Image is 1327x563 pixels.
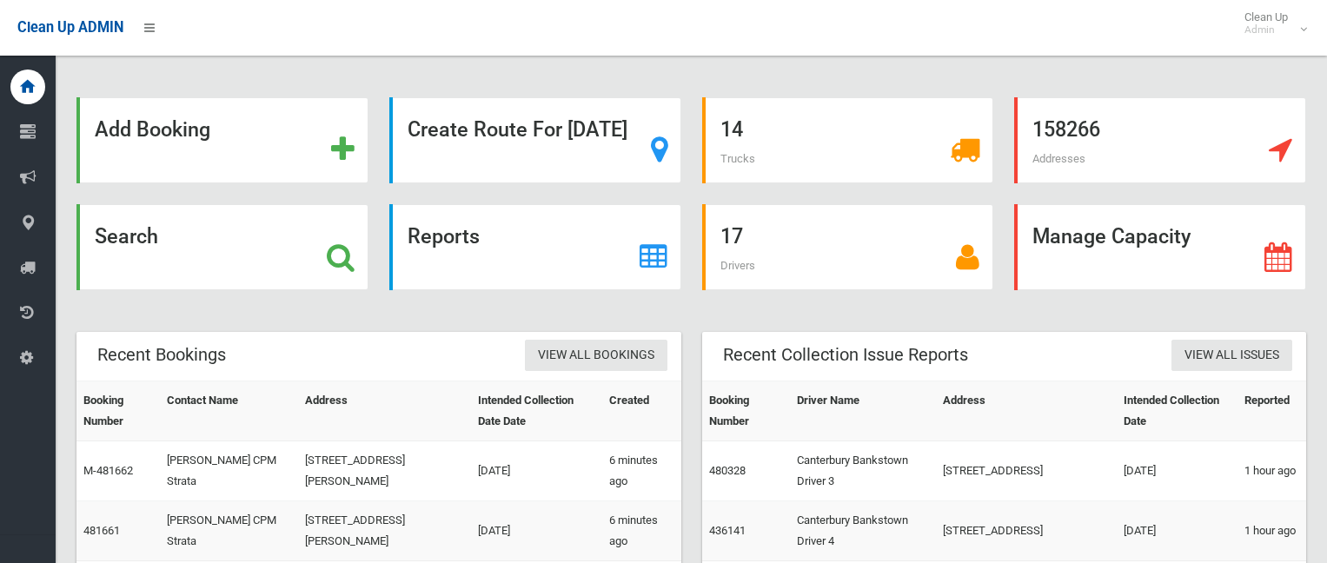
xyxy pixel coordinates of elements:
td: 1 hour ago [1237,441,1306,501]
a: 14 Trucks [702,97,994,183]
td: 6 minutes ago [602,501,681,561]
strong: Manage Capacity [1032,224,1191,248]
a: 481661 [83,524,120,537]
th: Booking Number [76,381,160,441]
a: Manage Capacity [1014,204,1306,290]
header: Recent Collection Issue Reports [702,338,989,372]
small: Admin [1244,23,1288,36]
span: Drivers [720,259,755,272]
td: [STREET_ADDRESS] [936,501,1117,561]
th: Driver Name [790,381,936,441]
a: 17 Drivers [702,204,994,290]
td: Canterbury Bankstown Driver 3 [790,441,936,501]
strong: Reports [408,224,480,248]
span: Trucks [720,152,755,165]
a: 158266 Addresses [1014,97,1306,183]
th: Booking Number [702,381,790,441]
strong: 158266 [1032,117,1100,142]
th: Intended Collection Date Date [471,381,602,441]
a: View All Bookings [525,340,667,372]
th: Intended Collection Date [1117,381,1237,441]
td: [STREET_ADDRESS][PERSON_NAME] [298,441,470,501]
td: [STREET_ADDRESS] [936,441,1117,501]
td: 6 minutes ago [602,441,681,501]
a: Reports [389,204,681,290]
a: View All Issues [1171,340,1292,372]
a: 480328 [709,464,746,477]
td: [STREET_ADDRESS][PERSON_NAME] [298,501,470,561]
strong: Add Booking [95,117,210,142]
td: 1 hour ago [1237,501,1306,561]
th: Reported [1237,381,1306,441]
strong: Create Route For [DATE] [408,117,627,142]
th: Address [936,381,1117,441]
span: Clean Up ADMIN [17,19,123,36]
td: [DATE] [1117,441,1237,501]
a: Add Booking [76,97,368,183]
a: 436141 [709,524,746,537]
td: [DATE] [471,441,602,501]
strong: 17 [720,224,743,248]
td: [PERSON_NAME] CPM Strata [160,501,298,561]
a: Create Route For [DATE] [389,97,681,183]
th: Contact Name [160,381,298,441]
a: M-481662 [83,464,133,477]
a: Search [76,204,368,290]
strong: 14 [720,117,743,142]
th: Address [298,381,470,441]
td: Canterbury Bankstown Driver 4 [790,501,936,561]
strong: Search [95,224,158,248]
span: Clean Up [1236,10,1305,36]
td: [PERSON_NAME] CPM Strata [160,441,298,501]
td: [DATE] [1117,501,1237,561]
span: Addresses [1032,152,1085,165]
td: [DATE] [471,501,602,561]
th: Created [602,381,681,441]
header: Recent Bookings [76,338,247,372]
